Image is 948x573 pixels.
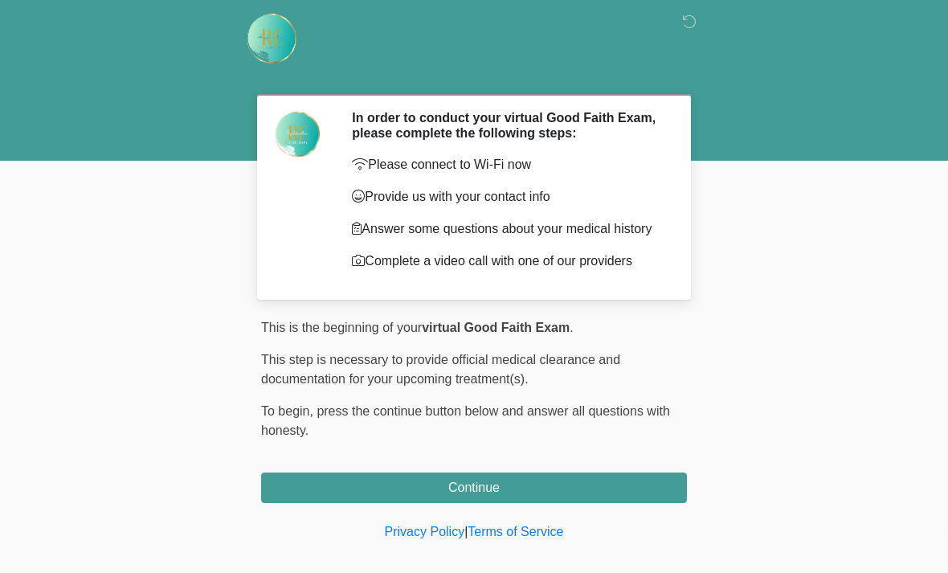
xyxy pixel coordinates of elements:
p: Please connect to Wi-Fi now [352,155,663,174]
p: Complete a video call with one of our providers [352,252,663,271]
img: Agent Avatar [273,110,321,158]
img: Rehydrate Aesthetics & Wellness Logo [245,12,298,65]
a: Privacy Policy [385,525,465,538]
h2: In order to conduct your virtual Good Faith Exam, please complete the following steps: [352,110,663,141]
span: To begin, [261,404,317,418]
a: Terms of Service [468,525,563,538]
strong: virtual Good Faith Exam [422,321,570,334]
p: Provide us with your contact info [352,187,663,207]
span: . [570,321,573,334]
span: This is the beginning of your [261,321,422,334]
p: Answer some questions about your medical history [352,219,663,239]
a: | [464,525,468,538]
span: press the continue button below and answer all questions with honesty. [261,404,670,437]
button: Continue [261,473,687,503]
span: This step is necessary to provide official medical clearance and documentation for your upcoming ... [261,353,620,386]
